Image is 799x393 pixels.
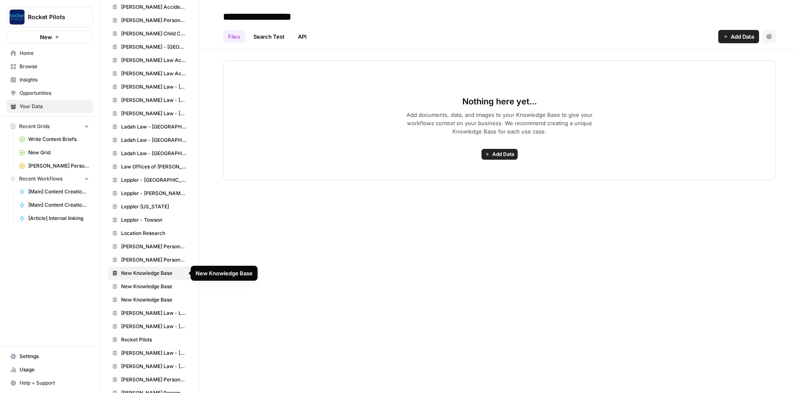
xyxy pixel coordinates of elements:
button: Recent Workflows [7,173,93,185]
span: [Main] Content Creation Article [28,201,89,209]
span: Add Data [492,151,514,158]
span: [PERSON_NAME] Personal Injury and Car Accident Lawyers - Mobile [121,256,187,264]
span: [PERSON_NAME] Law Accident Attorneys - [GEOGRAPHIC_DATA] [121,57,187,64]
a: Your Data [7,100,93,113]
a: [PERSON_NAME] Law - [GEOGRAPHIC_DATA] [108,346,191,360]
a: [PERSON_NAME] Law - Lubbock [108,306,191,320]
a: Law Offices of [PERSON_NAME][GEOGRAPHIC_DATA] [108,160,191,173]
a: API [293,30,312,43]
span: Leppler - [PERSON_NAME] Burnie [121,190,187,197]
span: Home [20,49,89,57]
span: [PERSON_NAME] Law Accident Attorneys - [GEOGRAPHIC_DATA] [121,70,187,77]
span: Recent Grids [19,123,50,130]
span: Ladah Law - [GEOGRAPHIC_DATA] [121,150,187,157]
span: Add Data [731,32,754,41]
a: Opportunities [7,87,93,100]
span: New Knowledge Base [121,269,187,277]
a: Settings [7,350,93,363]
span: Usage [20,366,89,373]
a: [PERSON_NAME] Child Custody & Divorce Lawyers - [GEOGRAPHIC_DATA] [108,27,191,40]
button: New [7,31,93,43]
a: [PERSON_NAME] Personal Injury and Car Accident Lawyers - Mobile [108,253,191,267]
a: Write Content Briefs [15,133,93,146]
span: [PERSON_NAME] Law - [GEOGRAPHIC_DATA] [121,349,187,357]
a: [PERSON_NAME] Law - [GEOGRAPHIC_DATA] [108,107,191,120]
span: New Grid [28,149,89,156]
a: [PERSON_NAME] Law - [US_STATE] [108,320,191,333]
a: [PERSON_NAME] Personal Injury & Car Accident Lawyer - [GEOGRAPHIC_DATA] [108,373,191,386]
span: Help + Support [20,379,89,387]
span: Browse [20,63,89,70]
a: [PERSON_NAME] Law - [GEOGRAPHIC_DATA] [108,94,191,107]
img: Rocket Pilots Logo [10,10,25,25]
span: [Article] Internal linking [28,215,89,222]
a: Files [223,30,245,43]
span: Write Content Briefs [28,136,89,143]
span: Your Data [20,103,89,110]
a: [PERSON_NAME] Accident Attorneys - [PERSON_NAME] [108,0,191,14]
a: Browse [7,60,93,73]
button: Recent Grids [7,120,93,133]
a: New Knowledge Base [108,280,191,293]
span: [PERSON_NAME] Law - [US_STATE] [121,323,187,330]
span: [PERSON_NAME] Accident Attorneys - [PERSON_NAME] [121,3,187,11]
span: Insights [20,76,89,84]
span: Rocket Pilots [28,13,78,21]
span: Ladah Law - [GEOGRAPHIC_DATA] [121,123,187,131]
a: Leppler [US_STATE] [108,200,191,213]
a: Rocket Pilots [108,333,191,346]
span: Leppler [US_STATE] [121,203,187,210]
span: [Main] Content Creation Brief [28,188,89,195]
a: Ladah Law - [GEOGRAPHIC_DATA] [108,120,191,133]
span: [PERSON_NAME] Child Custody & Divorce Lawyers - [GEOGRAPHIC_DATA] [121,30,187,37]
span: Rocket Pilots [121,336,187,344]
span: Leppler - Towson [121,216,187,224]
button: Help + Support [7,376,93,390]
span: Leppler - [GEOGRAPHIC_DATA] [121,176,187,184]
button: Add Data [481,149,518,160]
a: [PERSON_NAME] Personal Injury and Car Accident Lawyers - Biloxi [108,240,191,253]
span: Opportunities [20,89,89,97]
span: [PERSON_NAME] Personal Injury & Car Accident Lawyer - [GEOGRAPHIC_DATA] [121,376,187,383]
span: [PERSON_NAME] Personal Injury and Car Accident Lawyers - Biloxi [121,243,187,250]
span: [PERSON_NAME] Personal Injury & Car Accident Lawyers - [GEOGRAPHIC_DATA] [GEOGRAPHIC_DATA] [121,17,187,24]
a: [PERSON_NAME] Law Accident Attorneys - [GEOGRAPHIC_DATA] [108,54,191,67]
a: [Article] Internal linking [15,212,93,225]
a: [Main] Content Creation Brief [15,185,93,198]
span: [PERSON_NAME] Law - [US_STATE] [121,363,187,370]
span: [PERSON_NAME] Law - [GEOGRAPHIC_DATA] [121,83,187,91]
a: Ladah Law - [GEOGRAPHIC_DATA] [108,133,191,147]
a: Location Research [108,227,191,240]
a: [PERSON_NAME] Law - [GEOGRAPHIC_DATA] [108,80,191,94]
span: Nothing here yet... [462,96,537,107]
span: [PERSON_NAME] - [GEOGRAPHIC_DATA] [121,43,187,51]
a: [Main] Content Creation Article [15,198,93,212]
a: New Knowledge Base [108,293,191,306]
a: [PERSON_NAME] Personal Injury and Car Accident Lawyers [15,159,93,173]
a: Leppler - [PERSON_NAME] Burnie [108,187,191,200]
span: [PERSON_NAME] Law - [GEOGRAPHIC_DATA] [121,110,187,117]
a: New Knowledge Base [108,267,191,280]
button: Workspace: Rocket Pilots [7,7,93,27]
span: New Knowledge Base [121,283,187,290]
span: Recent Workflows [19,175,62,183]
span: Location Research [121,230,187,237]
a: [PERSON_NAME] - [GEOGRAPHIC_DATA] [108,40,191,54]
span: [PERSON_NAME] Personal Injury and Car Accident Lawyers [28,162,89,170]
span: Add documents, data, and images to your Knowledge Base to give your workflows context on your bus... [393,111,606,136]
a: [PERSON_NAME] Personal Injury & Car Accident Lawyers - [GEOGRAPHIC_DATA] [GEOGRAPHIC_DATA] [108,14,191,27]
a: Leppler - Towson [108,213,191,227]
span: New Knowledge Base [121,296,187,304]
a: Insights [7,73,93,87]
a: Home [7,47,93,60]
span: [PERSON_NAME] Law - [GEOGRAPHIC_DATA] [121,96,187,104]
a: [PERSON_NAME] Law - [US_STATE] [108,360,191,373]
a: Leppler - [GEOGRAPHIC_DATA] [108,173,191,187]
span: Ladah Law - [GEOGRAPHIC_DATA] [121,136,187,144]
a: [PERSON_NAME] Law Accident Attorneys - [GEOGRAPHIC_DATA] [108,67,191,80]
span: New [40,33,52,41]
a: Ladah Law - [GEOGRAPHIC_DATA] [108,147,191,160]
a: Usage [7,363,93,376]
a: Search Test [248,30,290,43]
span: [PERSON_NAME] Law - Lubbock [121,309,187,317]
